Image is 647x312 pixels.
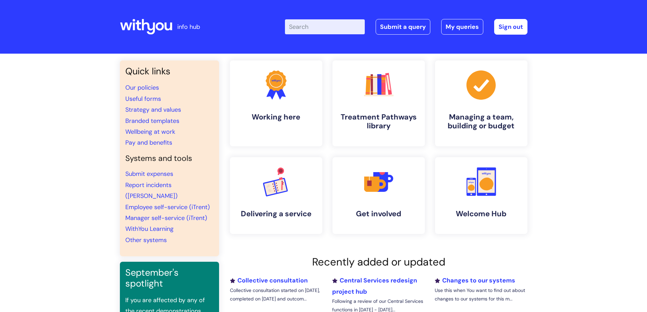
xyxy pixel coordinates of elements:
[125,66,214,77] h3: Quick links
[230,286,322,303] p: Collective consultation started on [DATE], completed on [DATE] and outcom...
[435,276,515,285] a: Changes to our systems
[338,113,419,131] h4: Treatment Pathways library
[125,154,214,163] h4: Systems and tools
[177,21,200,32] p: info hub
[125,236,167,244] a: Other systems
[125,267,214,289] h3: September's spotlight
[230,157,322,234] a: Delivering a service
[125,225,174,233] a: WithYou Learning
[125,203,210,211] a: Employee self-service (iTrent)
[230,256,527,268] h2: Recently added or updated
[125,139,172,147] a: Pay and benefits
[125,214,207,222] a: Manager self-service (iTrent)
[435,286,527,303] p: Use this when You want to find out about changes to our systems for this m...
[235,209,317,218] h4: Delivering a service
[338,209,419,218] h4: Get involved
[125,106,181,114] a: Strategy and values
[125,128,175,136] a: Wellbeing at work
[125,181,178,200] a: Report incidents ([PERSON_NAME])
[494,19,527,35] a: Sign out
[333,157,425,234] a: Get involved
[435,157,527,234] a: Welcome Hub
[333,60,425,146] a: Treatment Pathways library
[125,117,179,125] a: Branded templates
[125,170,173,178] a: Submit expenses
[376,19,430,35] a: Submit a query
[285,19,527,35] div: | -
[230,60,322,146] a: Working here
[125,95,161,103] a: Useful forms
[285,19,365,34] input: Search
[435,60,527,146] a: Managing a team, building or budget
[441,19,483,35] a: My queries
[230,276,308,285] a: Collective consultation
[125,84,159,92] a: Our policies
[332,276,417,295] a: Central Services redesign project hub
[441,113,522,131] h4: Managing a team, building or budget
[441,209,522,218] h4: Welcome Hub
[235,113,317,122] h4: Working here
